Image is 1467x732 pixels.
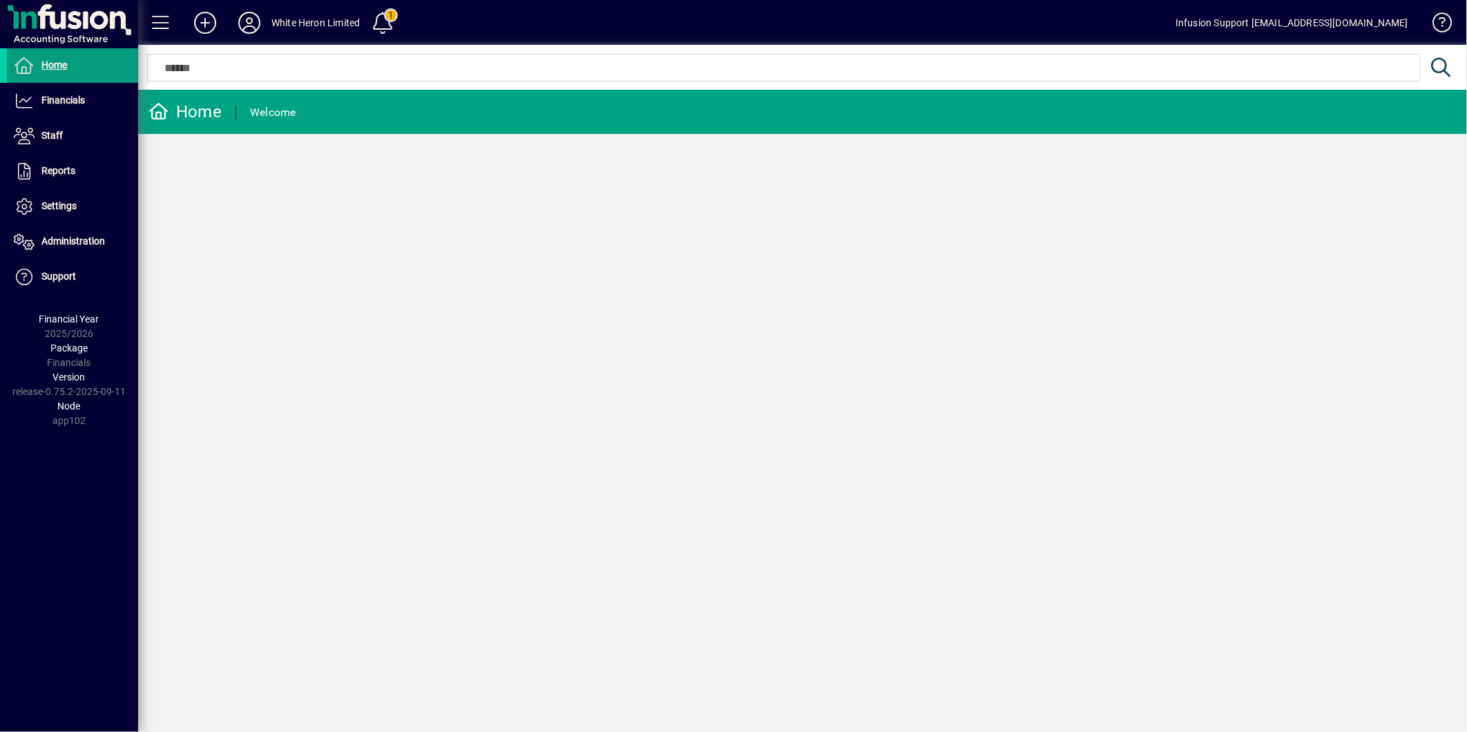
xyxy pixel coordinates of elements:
[1422,3,1450,48] a: Knowledge Base
[7,119,138,153] a: Staff
[41,165,75,176] span: Reports
[7,260,138,294] a: Support
[41,59,67,70] span: Home
[227,10,271,35] button: Profile
[148,101,222,123] div: Home
[1176,12,1408,34] div: Infusion Support [EMAIL_ADDRESS][DOMAIN_NAME]
[39,314,99,325] span: Financial Year
[41,235,105,247] span: Administration
[41,95,85,106] span: Financials
[41,130,63,141] span: Staff
[50,343,88,354] span: Package
[7,189,138,224] a: Settings
[41,271,76,282] span: Support
[250,102,296,124] div: Welcome
[7,154,138,189] a: Reports
[53,372,86,383] span: Version
[7,84,138,118] a: Financials
[58,401,81,412] span: Node
[183,10,227,35] button: Add
[41,200,77,211] span: Settings
[271,12,360,34] div: White Heron Limited
[7,224,138,259] a: Administration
